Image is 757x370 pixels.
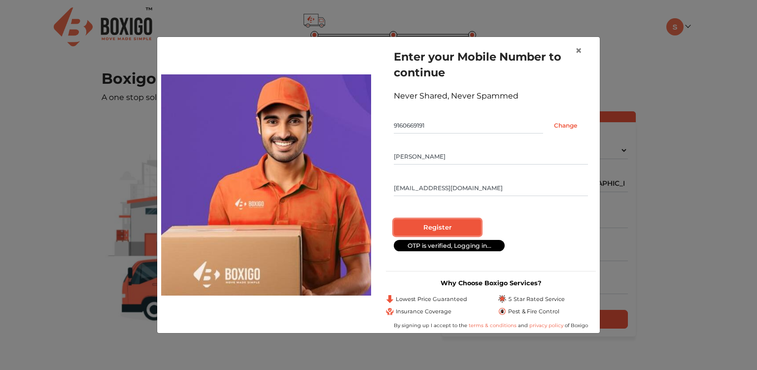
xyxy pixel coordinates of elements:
input: Change [543,118,588,134]
div: By signing up I accept to the and of Boxigo [386,322,596,329]
div: OTP is verified, Logging in... [394,240,505,251]
span: Lowest Price Guaranteed [396,295,467,303]
span: Pest & Fire Control [508,307,559,316]
h1: Enter your Mobile Number to continue [394,49,588,80]
span: Insurance Coverage [396,307,451,316]
button: Close [567,37,590,65]
input: Mobile No [394,118,543,134]
h3: Why Choose Boxigo Services? [386,279,596,287]
span: × [575,43,582,58]
input: Your Name [394,149,588,165]
a: terms & conditions [469,322,518,329]
a: privacy policy [528,322,565,329]
div: Never Shared, Never Spammed [394,90,588,102]
input: Email Id [394,180,588,196]
input: Register [394,219,481,236]
span: 5 Star Rated Service [508,295,565,303]
img: storage-img [161,74,371,295]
